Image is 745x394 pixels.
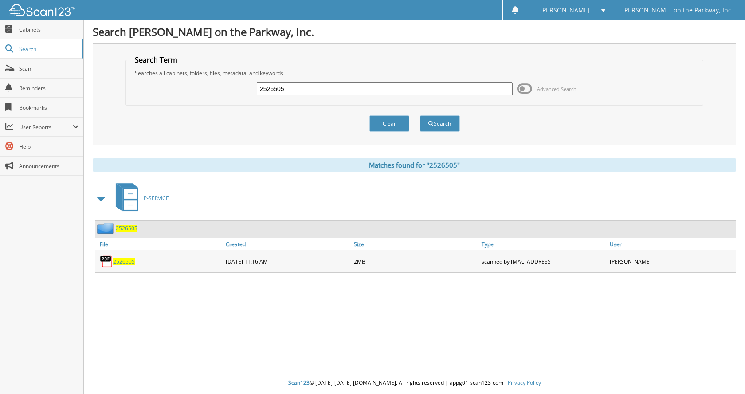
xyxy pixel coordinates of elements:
span: Reminders [19,84,79,92]
a: 2526505 [116,225,137,232]
a: 2526505 [113,258,135,265]
span: Scan [19,65,79,72]
span: Cabinets [19,26,79,33]
span: Scan123 [288,379,310,386]
span: P-SERVICE [144,194,169,202]
img: folder2.png [97,223,116,234]
a: P-SERVICE [110,181,169,216]
span: Bookmarks [19,104,79,111]
span: [PERSON_NAME] on the Parkway, Inc. [622,8,733,13]
div: © [DATE]-[DATE] [DOMAIN_NAME]. All rights reserved | appg01-scan123-com | [84,372,745,394]
div: scanned by [MAC_ADDRESS] [479,252,608,270]
div: 2MB [352,252,480,270]
button: Search [420,115,460,132]
a: Type [479,238,608,250]
span: Advanced Search [537,86,576,92]
span: Search [19,45,78,53]
span: Help [19,143,79,150]
div: [DATE] 11:16 AM [223,252,352,270]
legend: Search Term [130,55,182,65]
iframe: Chat Widget [701,351,745,394]
a: Privacy Policy [508,379,541,386]
a: User [608,238,736,250]
a: Created [223,238,352,250]
a: Size [352,238,480,250]
div: [PERSON_NAME] [608,252,736,270]
button: Clear [369,115,409,132]
div: Searches all cabinets, folders, files, metadata, and keywords [130,69,699,77]
span: [PERSON_NAME] [540,8,590,13]
a: File [95,238,223,250]
div: Matches found for "2526505" [93,158,736,172]
img: scan123-logo-white.svg [9,4,75,16]
h1: Search [PERSON_NAME] on the Parkway, Inc. [93,24,736,39]
span: Announcements [19,162,79,170]
span: User Reports [19,123,73,131]
img: PDF.png [100,255,113,268]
